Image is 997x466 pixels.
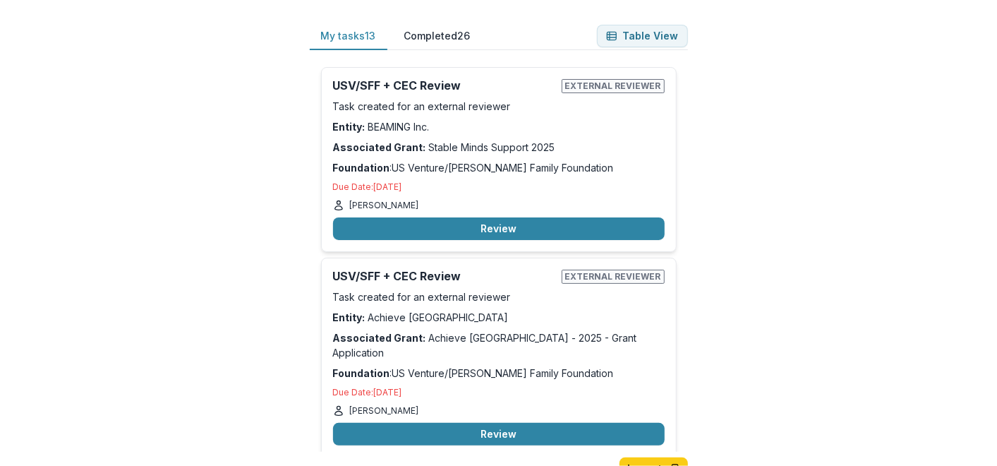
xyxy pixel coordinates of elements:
button: My tasks 13 [310,23,387,50]
h2: USV/SFF + CEC Review [333,270,556,283]
p: [PERSON_NAME] [350,405,419,417]
p: : US Venture/[PERSON_NAME] Family Foundation [333,160,665,175]
p: : US Venture/[PERSON_NAME] Family Foundation [333,366,665,381]
p: Due Date: [DATE] [333,181,665,193]
strong: Entity: [333,121,365,133]
h2: USV/SFF + CEC Review [333,79,556,92]
p: Stable Minds Support 2025 [333,140,665,155]
span: External reviewer [562,79,665,93]
strong: Associated Grant: [333,332,426,344]
strong: Entity: [333,311,365,323]
p: Task created for an external reviewer [333,99,665,114]
p: Achieve [GEOGRAPHIC_DATA] - 2025 - Grant Application [333,330,665,360]
span: External reviewer [562,270,665,284]
strong: Foundation [333,162,390,174]
button: Table View [597,25,688,47]
strong: Associated Grant: [333,141,426,153]
p: Task created for an external reviewer [333,289,665,304]
p: [PERSON_NAME] [350,199,419,212]
p: BEAMING Inc. [333,119,665,134]
button: Completed 26 [393,23,482,50]
button: Review [333,217,665,240]
p: Due Date: [DATE] [333,386,665,399]
button: Review [333,423,665,446]
p: Achieve [GEOGRAPHIC_DATA] [333,310,665,325]
strong: Foundation [333,367,390,379]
